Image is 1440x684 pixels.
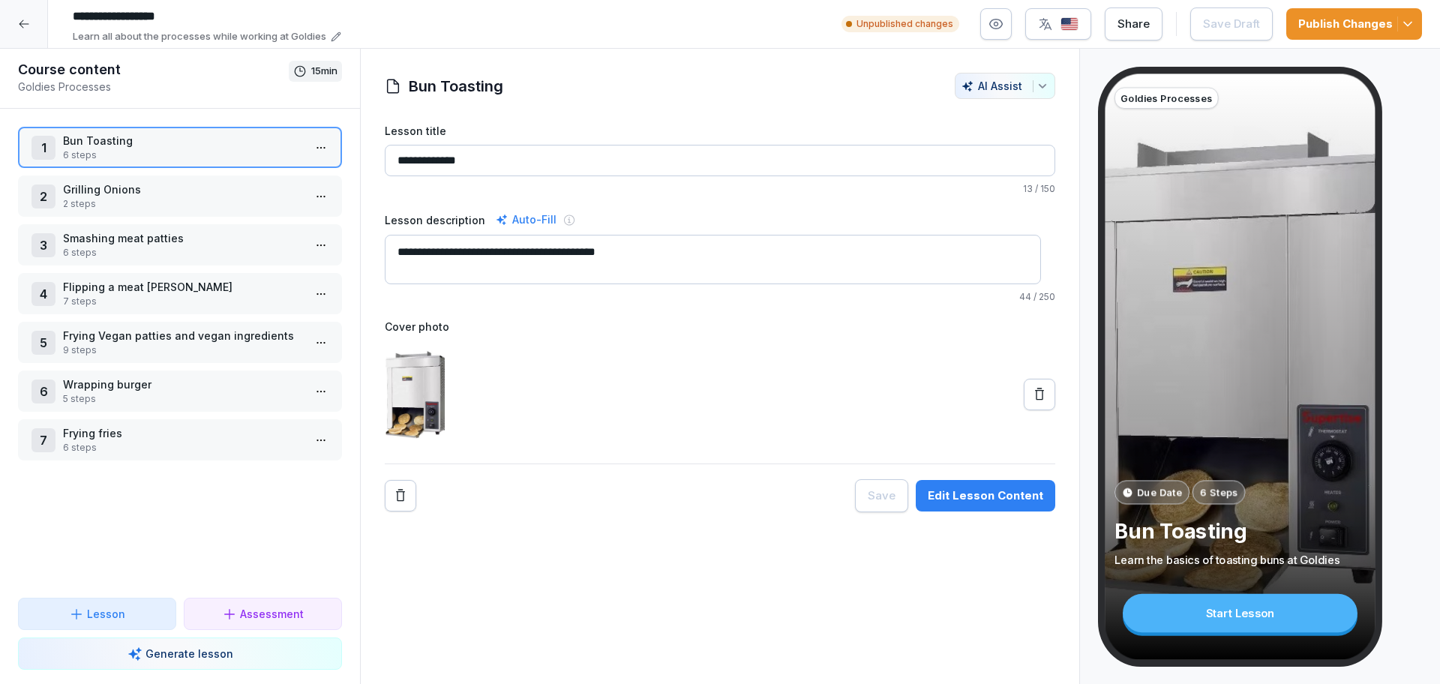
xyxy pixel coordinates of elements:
[1298,16,1410,32] div: Publish Changes
[961,79,1048,92] div: AI Assist
[1200,485,1237,499] p: 6 Steps
[385,319,1055,334] label: Cover photo
[856,17,953,31] p: Unpublished changes
[145,646,233,661] p: Generate lesson
[31,184,55,208] div: 2
[31,282,55,306] div: 4
[385,480,416,511] button: Remove
[493,211,559,229] div: Auto-Fill
[955,73,1055,99] button: AI Assist
[855,479,908,512] button: Save
[385,182,1055,196] p: / 150
[1019,291,1031,302] span: 44
[63,392,303,406] p: 5 steps
[18,224,342,265] div: 3Smashing meat patties6 steps
[18,370,342,412] div: 6Wrapping burger5 steps
[63,376,303,392] p: Wrapping burger
[385,290,1055,304] p: / 250
[868,487,895,504] div: Save
[1203,16,1260,32] div: Save Draft
[240,606,304,622] p: Assessment
[63,133,303,148] p: Bun Toasting
[1114,553,1366,568] p: Learn the basics of toasting buns at Goldies
[18,419,342,460] div: 7Frying fries6 steps
[18,637,342,670] button: Generate lesson
[63,181,303,197] p: Grilling Onions
[18,598,176,630] button: Lesson
[31,136,55,160] div: 1
[31,331,55,355] div: 5
[63,425,303,441] p: Frying fries
[31,379,55,403] div: 6
[63,148,303,162] p: 6 steps
[409,75,503,97] h1: Bun Toasting
[87,606,125,622] p: Lesson
[1123,594,1357,632] div: Start Lesson
[385,123,1055,139] label: Lesson title
[31,428,55,452] div: 7
[184,598,342,630] button: Assessment
[63,328,303,343] p: Frying Vegan patties and vegan ingredients
[916,480,1055,511] button: Edit Lesson Content
[1060,17,1078,31] img: us.svg
[1137,485,1182,499] p: Due Date
[311,64,337,79] p: 15 min
[73,29,326,44] p: Learn all about the processes while working at Goldies
[1190,7,1273,40] button: Save Draft
[928,487,1043,504] div: Edit Lesson Content
[63,343,303,357] p: 9 steps
[31,233,55,257] div: 3
[63,441,303,454] p: 6 steps
[18,322,342,363] div: 5Frying Vegan patties and vegan ingredients9 steps
[18,79,289,94] p: Goldies Processes
[1114,518,1366,544] p: Bun Toasting
[63,246,303,259] p: 6 steps
[18,175,342,217] div: 2Grilling Onions2 steps
[18,127,342,168] div: 1Bun Toasting6 steps
[1286,8,1422,40] button: Publish Changes
[385,212,485,228] label: Lesson description
[63,295,303,308] p: 7 steps
[1120,91,1212,105] p: Goldies Processes
[18,61,289,79] h1: Course content
[1105,7,1162,40] button: Share
[1023,183,1033,194] span: 13
[63,230,303,246] p: Smashing meat patties
[18,273,342,314] div: 4Flipping a meat [PERSON_NAME]7 steps
[63,197,303,211] p: 2 steps
[385,340,445,448] img: kmrerg03v2zq5w5xmo20o4ff.png
[1117,16,1150,32] div: Share
[63,279,303,295] p: Flipping a meat [PERSON_NAME]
